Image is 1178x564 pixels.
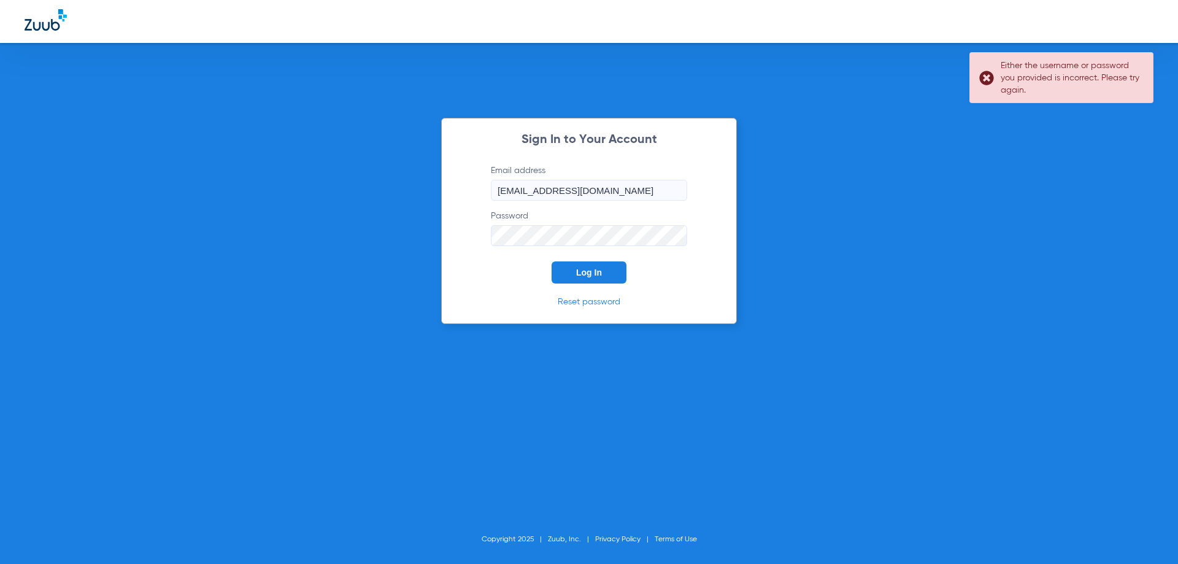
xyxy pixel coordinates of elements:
li: Copyright 2025 [482,533,548,546]
h2: Sign In to Your Account [472,134,706,146]
div: Either the username or password you provided is incorrect. Please try again. [1001,60,1142,96]
img: Zuub Logo [25,9,67,31]
li: Zuub, Inc. [548,533,595,546]
input: Password [491,225,687,246]
input: Email address [491,180,687,201]
span: Log In [576,268,602,277]
label: Email address [491,164,687,201]
a: Privacy Policy [595,536,641,543]
label: Password [491,210,687,246]
a: Terms of Use [655,536,697,543]
button: Log In [552,261,626,284]
a: Reset password [558,298,620,306]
